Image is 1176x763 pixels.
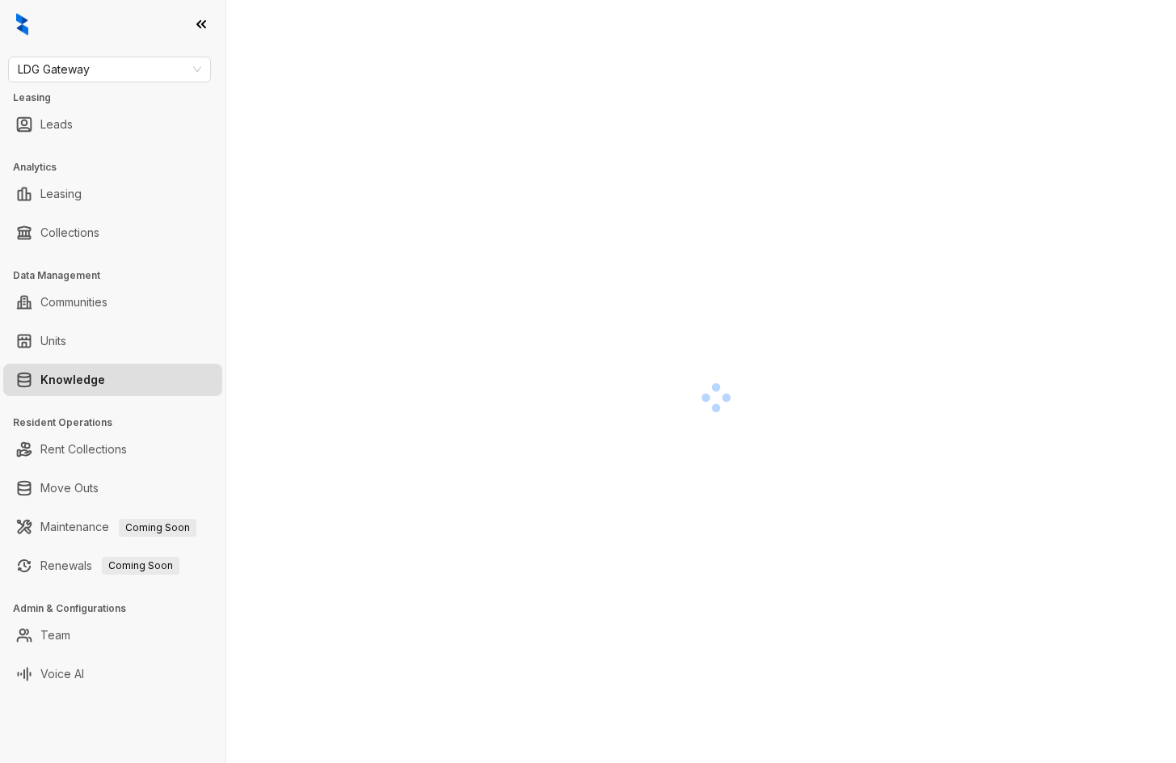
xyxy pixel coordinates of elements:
li: Communities [3,286,222,318]
li: Leasing [3,178,222,210]
a: Rent Collections [40,433,127,466]
a: Leads [40,108,73,141]
a: Collections [40,217,99,249]
a: Voice AI [40,658,84,690]
h3: Resident Operations [13,415,226,430]
li: Maintenance [3,511,222,543]
h3: Admin & Configurations [13,601,226,616]
a: RenewalsComing Soon [40,550,179,582]
a: Knowledge [40,364,105,396]
li: Voice AI [3,658,222,690]
h3: Analytics [13,160,226,175]
li: Knowledge [3,364,222,396]
li: Rent Collections [3,433,222,466]
a: Communities [40,286,107,318]
li: Leads [3,108,222,141]
a: Units [40,325,66,357]
a: Move Outs [40,472,99,504]
span: LDG Gateway [18,57,201,82]
li: Units [3,325,222,357]
li: Renewals [3,550,222,582]
li: Move Outs [3,472,222,504]
li: Team [3,619,222,651]
li: Collections [3,217,222,249]
span: Coming Soon [119,519,196,537]
a: Leasing [40,178,82,210]
img: logo [16,13,28,36]
h3: Data Management [13,268,226,283]
span: Coming Soon [102,557,179,575]
a: Team [40,619,70,651]
h3: Leasing [13,91,226,105]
